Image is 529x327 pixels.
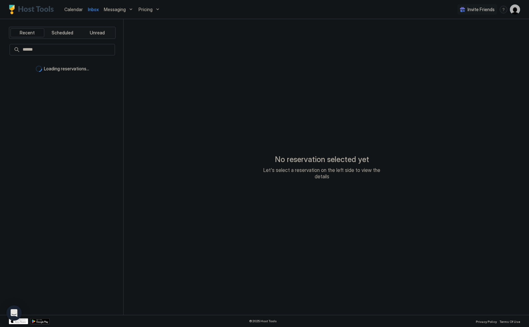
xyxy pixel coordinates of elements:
[64,7,83,12] span: Calendar
[104,7,126,12] span: Messaging
[249,319,277,323] span: © 2025 Host Tools
[52,30,73,36] span: Scheduled
[88,7,99,12] span: Inbox
[9,27,116,39] div: tab-group
[20,30,35,36] span: Recent
[9,318,28,324] a: App Store
[476,320,497,323] span: Privacy Policy
[6,305,22,321] div: Open Intercom Messenger
[31,318,50,324] a: Google Play Store
[510,4,520,15] div: User profile
[44,66,89,72] span: Loading reservations...
[139,7,153,12] span: Pricing
[258,167,386,180] span: Let's select a reservation on the left side to view the details
[499,320,520,323] span: Terms Of Use
[20,44,115,55] input: Input Field
[36,66,42,72] div: loading
[275,155,369,164] span: No reservation selected yet
[88,6,99,13] a: Inbox
[499,318,520,324] a: Terms Of Use
[64,6,83,13] a: Calendar
[468,7,495,12] span: Invite Friends
[46,28,79,37] button: Scheduled
[90,30,105,36] span: Unread
[500,6,507,13] div: menu
[11,28,44,37] button: Recent
[476,318,497,324] a: Privacy Policy
[80,28,114,37] button: Unread
[9,5,57,14] a: Host Tools Logo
